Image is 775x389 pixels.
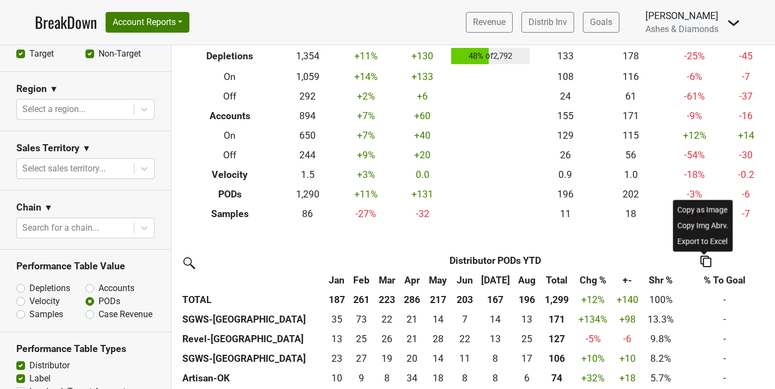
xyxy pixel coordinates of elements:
div: 7 [454,312,475,326]
td: 108 [532,67,598,87]
h3: Region [16,83,47,95]
td: 6 [513,368,540,388]
img: Copy to clipboard [700,256,711,267]
td: 9 [349,368,373,388]
th: Velocity [180,165,280,184]
div: 13 [516,312,538,326]
div: 14 [427,351,450,366]
span: +12% [581,294,605,305]
td: 178 [598,46,664,67]
th: 167 [477,290,514,310]
th: Off [180,145,280,165]
td: 0.0 [397,165,449,184]
h3: Performance Table Value [16,261,155,272]
a: Goals [583,12,619,33]
td: 13 [324,329,349,349]
td: 14 [477,310,514,329]
td: 1,059 [280,67,335,87]
a: Revenue [466,12,513,33]
div: 14 [480,312,511,326]
td: 14 [424,349,452,368]
label: Samples [29,308,63,321]
td: 28 [424,329,452,349]
td: 13 [477,329,514,349]
td: -9 % [664,106,725,126]
th: 261 [349,290,373,310]
td: 171 [598,106,664,126]
td: +3 % [335,165,397,184]
div: 8 [376,371,397,385]
td: 61 [598,87,664,106]
td: 5.7% [642,368,680,388]
div: 13 [327,332,347,346]
th: Jan: activate to sort column ascending [324,270,349,290]
td: -5 % [573,329,613,349]
td: 19 [374,349,400,368]
span: +140 [617,294,638,305]
td: 116 [598,67,664,87]
td: -0.2 [725,165,767,184]
div: 14 [427,312,450,326]
div: +18 [616,371,639,385]
span: Ashes & Diamonds [645,24,718,34]
td: 11 [532,204,598,224]
td: - [680,368,770,388]
td: 11 [452,349,477,368]
th: Jul: activate to sort column ascending [477,270,514,290]
a: Distrib Inv [521,12,574,33]
td: 86 [280,204,335,224]
th: SGWS-[GEOGRAPHIC_DATA] [180,349,324,368]
th: 106 [540,349,573,368]
th: 217 [424,290,452,310]
td: +7 % [335,106,397,126]
th: % To Goal: activate to sort column ascending [680,270,770,290]
label: Distributor [29,359,70,372]
td: 21 [400,329,424,349]
td: 10 [324,368,349,388]
th: Feb: activate to sort column ascending [349,270,373,290]
td: 9.8% [642,329,680,349]
td: 155 [532,106,598,126]
td: - [680,290,770,310]
div: 6 [516,371,538,385]
th: 187 [324,290,349,310]
td: 129 [532,126,598,145]
label: Depletions [29,282,70,295]
td: -7 [725,204,767,224]
td: 1.5 [280,165,335,184]
td: 73 [349,310,373,329]
td: 35 [324,310,349,329]
td: - [680,349,770,368]
th: 1,299 [540,290,573,310]
div: 26 [376,332,397,346]
td: +9 % [335,145,397,165]
div: 27 [352,351,371,366]
span: ▼ [82,142,91,155]
td: -61 % [664,87,725,106]
th: Samples [180,204,280,224]
td: 1,290 [280,184,335,204]
td: 20 [400,349,424,368]
td: - [680,310,770,329]
div: [PERSON_NAME] [645,9,718,23]
td: -37 [725,87,767,106]
td: 292 [280,87,335,106]
td: 27 [349,349,373,368]
th: 74 [540,368,573,388]
th: Aug: activate to sort column ascending [513,270,540,290]
td: 21 [400,310,424,329]
td: +2 % [335,87,397,106]
td: -45 [725,46,767,67]
td: +40 [397,126,449,145]
td: 26 [532,145,598,165]
td: 17 [513,349,540,368]
td: 1,354 [280,46,335,67]
td: -7 [725,67,767,87]
td: 1.0 [598,165,664,184]
th: Revel-[GEOGRAPHIC_DATA] [180,329,324,349]
th: Distributor PODs YTD [349,251,642,270]
th: Shr %: activate to sort column ascending [642,270,680,290]
a: BreakDown [35,11,97,34]
td: 894 [280,106,335,126]
div: 19 [376,351,397,366]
